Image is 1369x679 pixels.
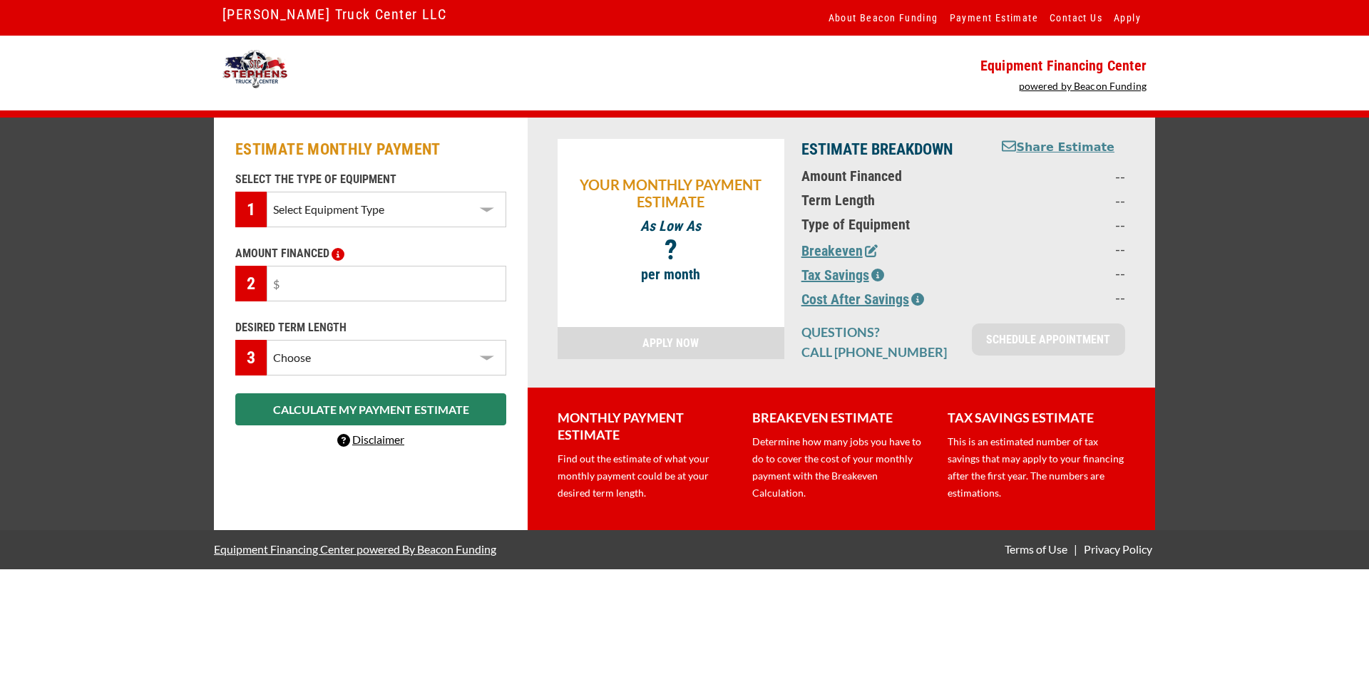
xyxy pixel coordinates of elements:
[752,433,930,502] p: Determine how many jobs you have to do to cover the cost of your monthly payment with the Breakev...
[801,167,983,185] p: Amount Financed
[693,57,1147,74] p: Equipment Financing Center
[337,432,404,446] a: Disclaimer
[1081,542,1155,556] a: Privacy Policy
[801,240,878,261] button: Breakeven
[801,343,955,361] p: CALL [PHONE_NUMBER]
[801,192,983,209] p: Term Length
[235,245,506,262] p: AMOUNT FINANCED
[235,393,506,425] button: CALCULATE MY PAYMENT ESTIMATE
[222,2,446,26] a: [PERSON_NAME] Truck Center LLC
[801,264,884,286] button: Tax Savings
[565,176,777,210] p: YOUR MONTHLY PAYMENT ESTIMATE
[235,319,506,336] p: DESIRED TERM LENGTH
[235,266,267,301] div: 2
[235,139,506,160] h2: ESTIMATE MONTHLY PAYMENT
[948,433,1125,502] p: This is an estimated number of tax savings that may apply to your financing after the first year....
[1002,139,1114,157] button: Share Estimate
[1000,264,1125,281] p: --
[801,289,924,310] button: Cost After Savings
[1000,289,1125,306] p: --
[235,192,267,227] div: 1
[558,450,735,502] p: Find out the estimate of what your monthly payment could be at your desired term length.
[972,323,1125,356] a: SCHEDULE APPOINTMENT
[752,409,930,426] p: BREAKEVEN ESTIMATE
[1000,192,1125,209] p: --
[1074,542,1077,556] span: |
[214,532,496,566] a: Equipment Financing Center powered By Beacon Funding
[558,327,784,359] a: APPLY NOW
[565,217,777,234] p: As Low As
[1000,216,1125,233] p: --
[801,216,983,233] p: Type of Equipment
[235,171,506,188] p: SELECT THE TYPE OF EQUIPMENT
[1000,240,1125,257] p: --
[801,323,955,341] p: QUESTIONS?
[801,139,983,160] p: ESTIMATE BREAKDOWN
[558,409,735,443] p: MONTHLY PAYMENT ESTIMATE
[1019,80,1147,92] a: powered by Beacon Funding
[948,409,1125,426] p: TAX SAVINGS ESTIMATE
[222,50,287,89] img: RW_StephensTC_Miller-Logo.png
[267,266,506,301] input: $
[235,340,267,375] div: 3
[1002,542,1070,556] a: Terms of Use
[565,242,777,259] p: ?
[565,266,777,283] p: per month
[1000,167,1125,185] p: --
